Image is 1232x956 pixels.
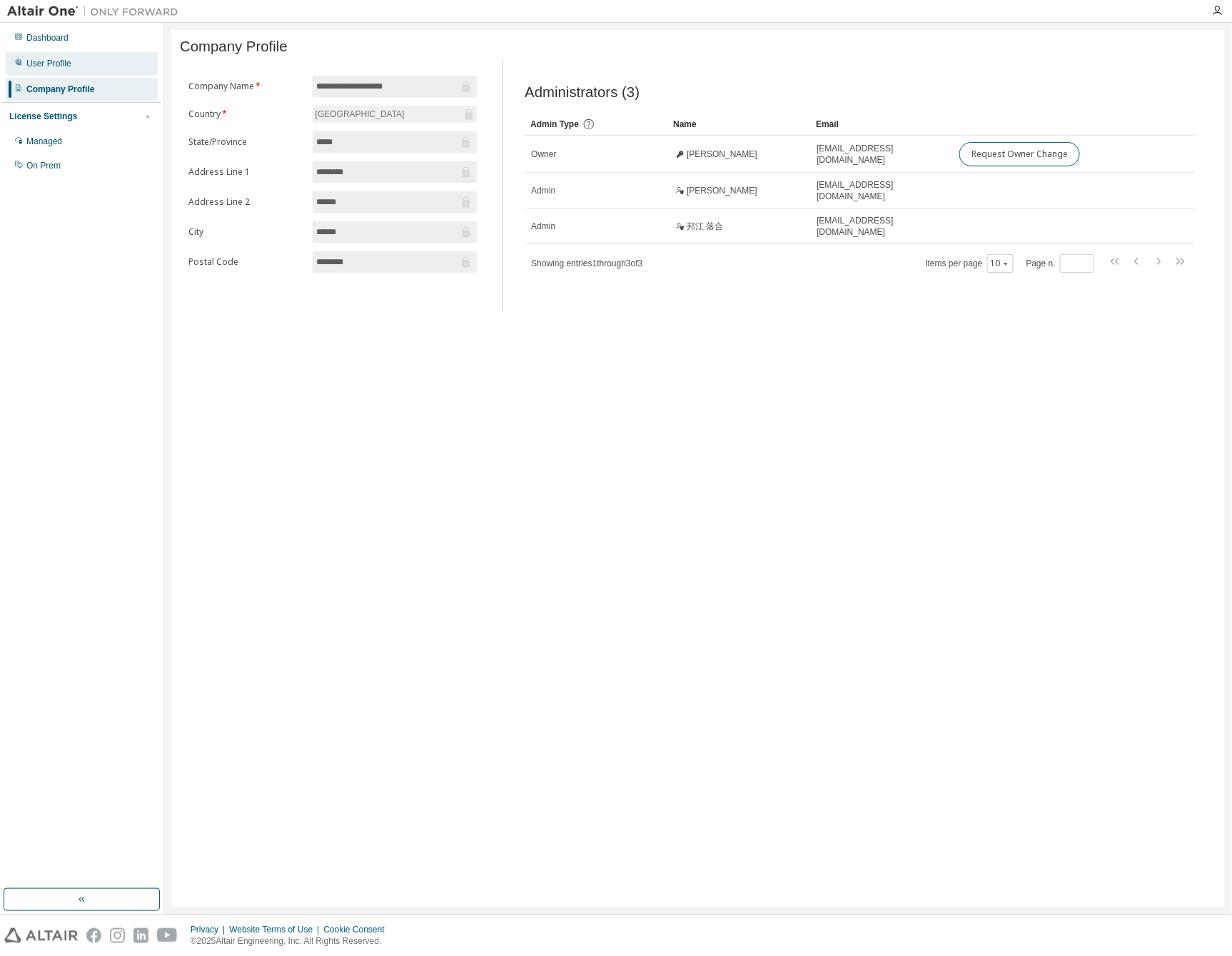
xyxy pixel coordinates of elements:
div: Privacy [191,924,229,935]
img: altair_logo.svg [4,928,78,943]
span: Showing entries 1 through 3 of 3 [531,258,642,268]
span: Page n. [1026,254,1094,273]
button: Request Owner Change [959,142,1080,166]
div: Cookie Consent [323,924,393,935]
span: 邦江 落合 [687,221,723,232]
div: Company Profile [26,84,94,95]
div: License Settings [9,111,77,122]
div: User Profile [26,58,71,69]
p: © 2025 Altair Engineering, Inc. All Rights Reserved. [191,935,393,947]
img: linkedin.svg [133,928,148,943]
span: Admin Type [530,119,579,129]
div: Name [673,113,804,136]
span: [PERSON_NAME] [687,185,757,196]
button: 10 [991,258,1010,269]
label: Country [188,109,304,120]
span: Admin [531,185,555,196]
span: Owner [531,149,556,160]
span: [EMAIL_ADDRESS][DOMAIN_NAME] [817,143,946,166]
img: facebook.svg [86,928,101,943]
div: [GEOGRAPHIC_DATA] [313,106,478,123]
img: Altair One [7,4,186,19]
img: youtube.svg [157,928,178,943]
img: instagram.svg [110,928,125,943]
span: Admin [531,221,555,232]
label: Address Line 2 [188,196,304,208]
label: Postal Code [188,256,304,268]
div: Dashboard [26,32,69,44]
label: Company Name [188,81,304,92]
label: Address Line 1 [188,166,304,178]
label: City [188,226,304,238]
div: Managed [26,136,62,147]
span: [PERSON_NAME] [687,149,757,160]
label: State/Province [188,136,304,148]
div: Email [816,113,947,136]
div: Website Terms of Use [229,924,323,935]
div: On Prem [26,160,61,171]
span: [EMAIL_ADDRESS][DOMAIN_NAME] [817,179,946,202]
div: [GEOGRAPHIC_DATA] [313,106,407,122]
span: [EMAIL_ADDRESS][DOMAIN_NAME] [817,215,946,238]
span: Company Profile [180,39,288,55]
span: Items per page [926,254,1014,273]
span: Administrators (3) [525,84,640,101]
